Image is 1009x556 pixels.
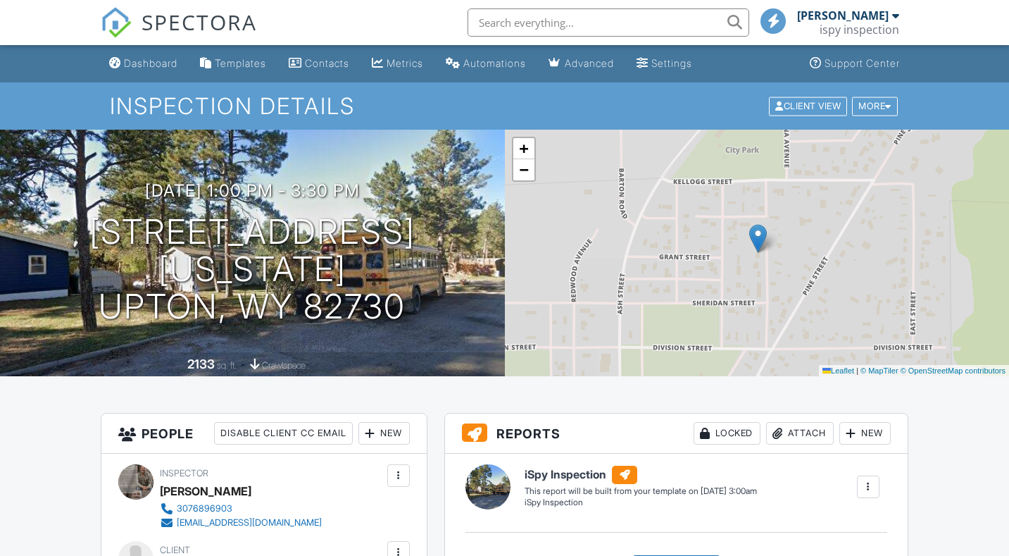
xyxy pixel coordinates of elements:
a: Templates [194,51,272,77]
span: SPECTORA [142,7,257,37]
span: crawlspace [262,360,306,371]
div: Automations [463,57,526,69]
div: More [852,97,898,116]
div: Support Center [825,57,900,69]
input: Search everything... [468,8,749,37]
div: This report will be built from your template on [DATE] 3:00am [525,486,757,497]
div: [EMAIL_ADDRESS][DOMAIN_NAME] [177,517,322,529]
a: Settings [631,51,698,77]
a: Contacts [283,51,355,77]
div: Disable Client CC Email [214,422,353,445]
div: Templates [215,57,266,69]
a: Support Center [804,51,905,77]
div: [PERSON_NAME] [160,481,251,502]
h3: Reports [445,414,908,454]
a: Zoom in [513,138,534,159]
a: Zoom out [513,159,534,180]
h6: iSpy Inspection [525,466,757,484]
div: Metrics [387,57,423,69]
div: Contacts [305,57,349,69]
h1: [STREET_ADDRESS][US_STATE] Upton, WY 82730 [23,214,482,325]
a: Leaflet [822,366,854,375]
div: [PERSON_NAME] [797,8,889,23]
div: Advanced [565,57,614,69]
div: iSpy Inspection [525,497,757,509]
a: © MapTiler [860,366,898,375]
a: Advanced [543,51,620,77]
a: Dashboard [104,51,183,77]
div: Dashboard [124,57,177,69]
a: © OpenStreetMap contributors [901,366,1005,375]
h1: Inspection Details [110,94,899,118]
div: Settings [651,57,692,69]
div: ispy inspection [820,23,899,37]
span: Client [160,545,190,555]
a: [EMAIL_ADDRESS][DOMAIN_NAME] [160,516,322,530]
span: − [519,161,528,178]
img: Marker [749,224,767,253]
a: Metrics [366,51,429,77]
div: Attach [766,422,834,445]
span: | [856,366,858,375]
a: 3076896903 [160,502,322,516]
span: sq. ft. [217,360,237,371]
a: SPECTORA [101,19,257,49]
a: Client View [767,100,851,111]
span: Inspector [160,468,208,478]
div: Locked [694,422,760,445]
div: 3076896903 [177,503,232,514]
div: 2133 [187,357,215,371]
span: + [519,140,528,157]
h3: [DATE] 1:00 pm - 3:30 pm [145,181,360,200]
div: New [839,422,891,445]
div: New [358,422,410,445]
img: The Best Home Inspection Software - Spectora [101,7,132,38]
div: Client View [769,97,847,116]
a: Automations (Basic) [440,51,532,77]
h3: People [101,414,427,454]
